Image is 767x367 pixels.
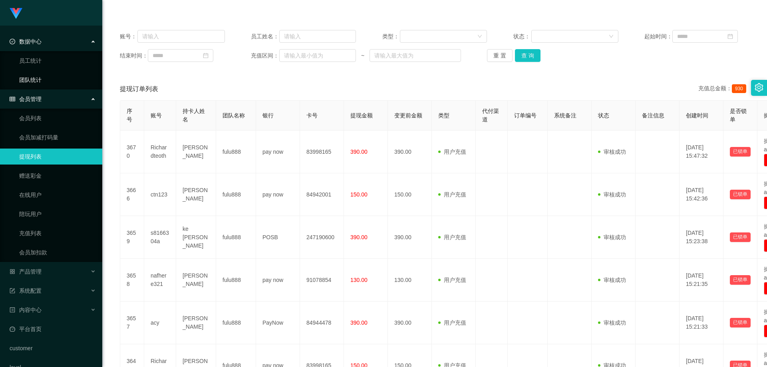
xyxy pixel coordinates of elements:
span: 银行 [262,112,274,119]
td: fulu888 [216,173,256,216]
button: 已锁单 [730,275,751,285]
span: 状态 [598,112,609,119]
span: 用户充值 [438,277,466,283]
i: 图标: table [10,96,15,102]
td: pay now [256,131,300,173]
span: 用户充值 [438,234,466,240]
span: 结束时间： [120,52,148,60]
span: 订单编号 [514,112,537,119]
span: 用户充值 [438,319,466,326]
td: Richardteoth [144,131,176,173]
a: 提现列表 [19,149,96,165]
span: 充值区间： [251,52,279,60]
td: [DATE] 15:42:36 [680,173,723,216]
button: 已锁单 [730,190,751,199]
td: 3657 [120,302,144,344]
span: 用户充值 [438,149,466,155]
td: pay now [256,259,300,302]
td: acy [144,302,176,344]
a: 团队统计 [19,72,96,88]
td: [DATE] 15:23:38 [680,216,723,259]
input: 请输入 [137,30,225,43]
i: 图标: form [10,288,15,294]
span: 审核成功 [598,149,626,155]
span: 提现订单列表 [120,84,158,94]
td: nafhere321 [144,259,176,302]
i: 图标: appstore-o [10,269,15,274]
span: 类型 [438,112,449,119]
i: 图标: calendar [203,53,209,58]
i: 图标: profile [10,307,15,313]
input: 请输入 [279,30,356,43]
span: 创建时间 [686,112,708,119]
i: 图标: down [477,34,482,40]
td: fulu888 [216,302,256,344]
a: 图标: dashboard平台首页 [10,321,96,337]
a: 员工统计 [19,53,96,69]
input: 请输入最小值为 [279,49,356,62]
span: 审核成功 [598,191,626,198]
div: 充值总金额： [698,84,749,94]
i: 图标: check-circle-o [10,39,15,44]
a: 陪玩用户 [19,206,96,222]
span: 会员管理 [10,96,42,102]
a: 赠送彩金 [19,168,96,184]
span: 卡号 [306,112,318,119]
td: [DATE] 15:21:35 [680,259,723,302]
td: 390.00 [388,216,432,259]
i: 图标: setting [755,83,763,92]
td: ctn123 [144,173,176,216]
a: 充值列表 [19,225,96,241]
td: PayNow [256,302,300,344]
span: 930 [732,84,746,93]
a: customer [10,340,96,356]
button: 重 置 [487,49,513,62]
span: 类型： [382,32,400,41]
td: 150.00 [388,173,432,216]
span: 是否锁单 [730,108,747,123]
span: 持卡人姓名 [183,108,205,123]
td: 390.00 [388,302,432,344]
td: 84942001 [300,173,344,216]
td: 3666 [120,173,144,216]
span: 系统备注 [554,112,576,119]
td: 91078854 [300,259,344,302]
td: pay now [256,173,300,216]
td: 84944478 [300,302,344,344]
span: 账号 [151,112,162,119]
span: ~ [356,52,370,60]
td: 390.00 [388,131,432,173]
button: 已锁单 [730,318,751,327]
td: [PERSON_NAME] [176,131,216,173]
span: 390.00 [350,319,368,326]
button: 已锁单 [730,147,751,157]
span: 内容中心 [10,307,42,313]
span: 用户充值 [438,191,466,198]
span: 390.00 [350,149,368,155]
span: 数据中心 [10,38,42,45]
span: 产品管理 [10,268,42,275]
span: 团队名称 [223,112,245,119]
i: 图标: calendar [727,34,733,39]
td: fulu888 [216,216,256,259]
span: 审核成功 [598,234,626,240]
span: 提现金额 [350,112,373,119]
i: 图标: down [609,34,614,40]
span: 起始时间： [644,32,672,41]
input: 请输入最大值为 [370,49,461,62]
td: 130.00 [388,259,432,302]
span: 员工姓名： [251,32,279,41]
a: 会员列表 [19,110,96,126]
a: 在线用户 [19,187,96,203]
span: 账号： [120,32,137,41]
span: 变更前金额 [394,112,422,119]
span: 审核成功 [598,277,626,283]
td: s8166304a [144,216,176,259]
button: 查 询 [515,49,540,62]
span: 代付渠道 [482,108,499,123]
img: logo.9652507e.png [10,8,22,19]
td: ke [PERSON_NAME] [176,216,216,259]
span: 审核成功 [598,319,626,326]
a: 会员加扣款 [19,244,96,260]
td: [PERSON_NAME] [176,259,216,302]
